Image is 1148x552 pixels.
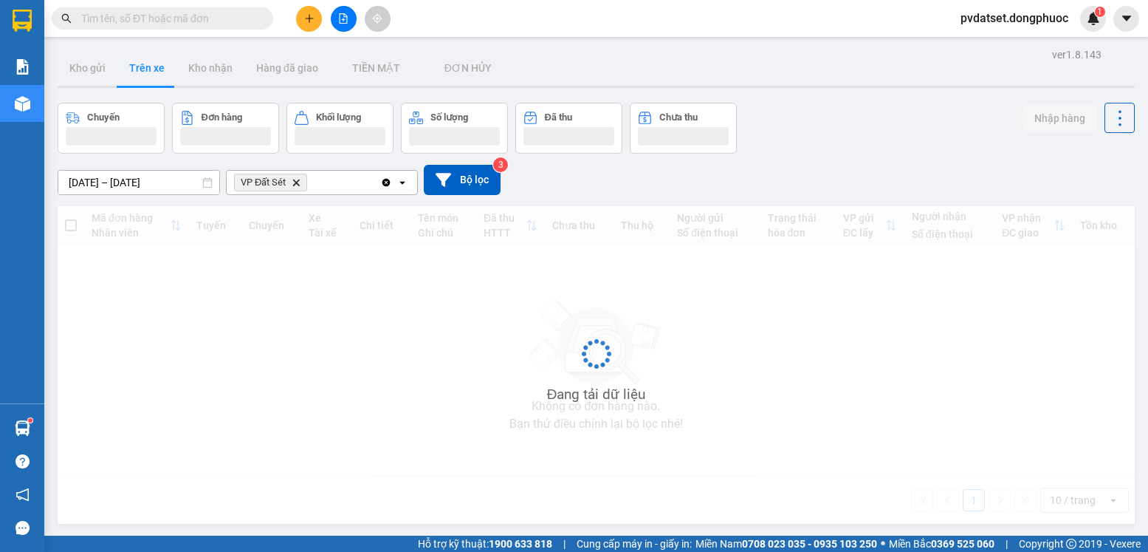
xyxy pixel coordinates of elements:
[296,6,322,32] button: plus
[1120,12,1133,25] span: caret-down
[234,174,307,191] span: VP Đất Sét, close by backspace
[881,541,885,547] span: ⚪️
[545,112,572,123] div: Đã thu
[58,103,165,154] button: Chuyến
[1113,6,1139,32] button: caret-down
[1087,12,1100,25] img: icon-new-feature
[58,171,219,194] input: Select a date range.
[304,13,315,24] span: plus
[61,13,72,24] span: search
[13,10,32,32] img: logo-vxr
[547,384,646,406] div: Đang tải dữ liệu
[1066,539,1076,549] span: copyright
[202,112,242,123] div: Đơn hàng
[1052,47,1101,63] div: ver 1.8.143
[695,536,877,552] span: Miền Nam
[16,488,30,502] span: notification
[742,538,877,550] strong: 0708 023 035 - 0935 103 250
[372,13,382,24] span: aim
[1022,105,1097,132] button: Nhập hàng
[338,13,348,24] span: file-add
[117,50,176,86] button: Trên xe
[931,538,994,550] strong: 0369 525 060
[1095,7,1105,17] sup: 1
[444,62,492,74] span: ĐƠN HỦY
[889,536,994,552] span: Miền Bắc
[1006,536,1008,552] span: |
[15,420,30,436] img: warehouse-icon
[15,59,30,75] img: solution-icon
[489,538,552,550] strong: 1900 633 818
[316,112,361,123] div: Khối lượng
[396,177,408,188] svg: open
[16,521,30,535] span: message
[244,50,330,86] button: Hàng đã giao
[401,103,508,154] button: Số lượng
[515,103,622,154] button: Đã thu
[352,62,400,74] span: TIỀN MẶT
[659,112,698,123] div: Chưa thu
[286,103,393,154] button: Khối lượng
[380,177,392,188] svg: Clear all
[493,157,508,172] sup: 3
[418,536,552,552] span: Hỗ trợ kỹ thuật:
[172,103,279,154] button: Đơn hàng
[577,536,692,552] span: Cung cấp máy in - giấy in:
[310,175,312,190] input: Selected VP Đất Sét.
[563,536,566,552] span: |
[87,112,120,123] div: Chuyến
[241,177,286,188] span: VP Đất Sét
[365,6,391,32] button: aim
[630,103,737,154] button: Chưa thu
[949,9,1080,27] span: pvdatset.dongphuoc
[15,96,30,112] img: warehouse-icon
[292,178,300,187] svg: Delete
[176,50,244,86] button: Kho nhận
[331,6,357,32] button: file-add
[424,165,501,195] button: Bộ lọc
[81,10,255,27] input: Tìm tên, số ĐT hoặc mã đơn
[58,50,117,86] button: Kho gửi
[430,112,468,123] div: Số lượng
[16,454,30,468] span: question-circle
[1097,7,1102,17] span: 1
[28,418,32,423] sup: 1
